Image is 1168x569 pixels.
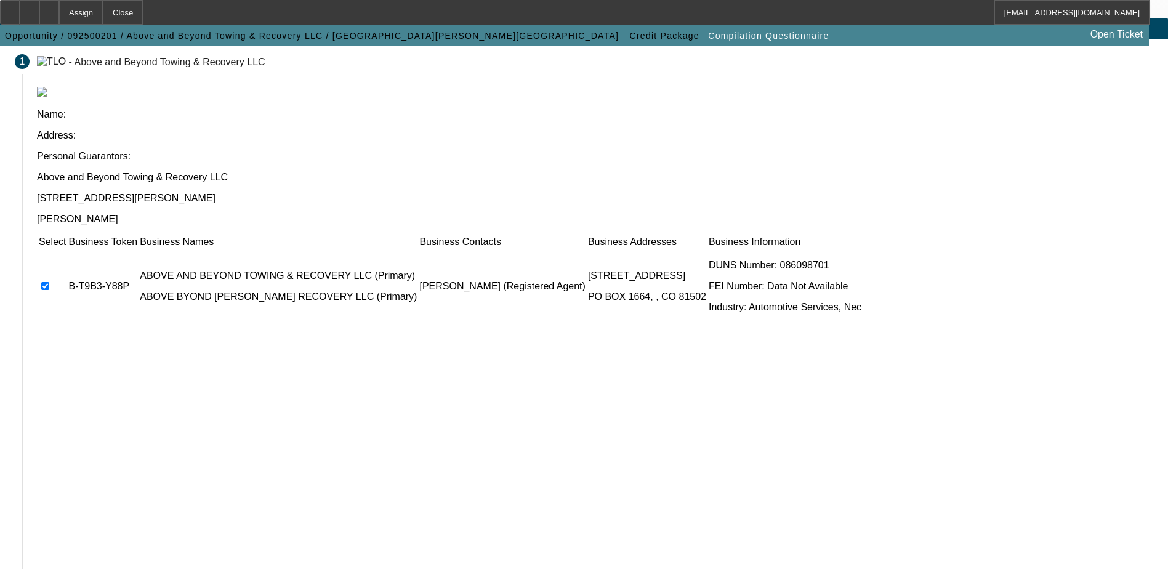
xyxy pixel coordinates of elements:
td: Business Information [708,236,862,248]
p: ABOVE BYOND [PERSON_NAME] RECOVERY LLC (Primary) [140,291,417,302]
p: Personal Guarantors: [37,151,1153,162]
span: Opportunity / 092500201 / Above and Beyond Towing & Recovery LLC / [GEOGRAPHIC_DATA][PERSON_NAME]... [5,31,619,41]
td: Business Addresses [587,236,707,248]
p: Address: [37,130,1153,141]
p: Industry: Automotive Services, Nec [709,302,861,313]
a: Open Ticket [1085,24,1148,45]
button: Credit Package [627,25,703,47]
span: 1 [20,56,25,67]
p: PO BOX 1664, , CO 81502 [588,291,706,302]
div: - Above and Beyond Towing & Recovery LLC [69,56,265,67]
p: DUNS Number: 086098701 [709,260,861,271]
td: Business Names [139,236,417,248]
p: ABOVE AND BEYOND TOWING & RECOVERY LLC (Primary) [140,270,417,281]
p: [STREET_ADDRESS][PERSON_NAME] [37,193,1153,204]
p: [STREET_ADDRESS] [588,270,706,281]
span: Credit Package [630,31,699,41]
p: Name: [37,109,1153,120]
img: tlo.png [37,87,47,97]
td: Select [38,236,66,248]
button: Compilation Questionnaire [705,25,832,47]
p: [PERSON_NAME] (Registered Agent) [419,281,585,292]
span: Compilation Questionnaire [708,31,829,41]
p: Above and Beyond Towing & Recovery LLC [37,172,1153,183]
p: FEI Number: Data Not Available [709,281,861,292]
td: B-T9B3-Y88P [68,249,138,323]
img: TLO [37,56,66,67]
p: [PERSON_NAME] [37,214,1153,225]
td: Business Token [68,236,138,248]
td: Business Contacts [419,236,586,248]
